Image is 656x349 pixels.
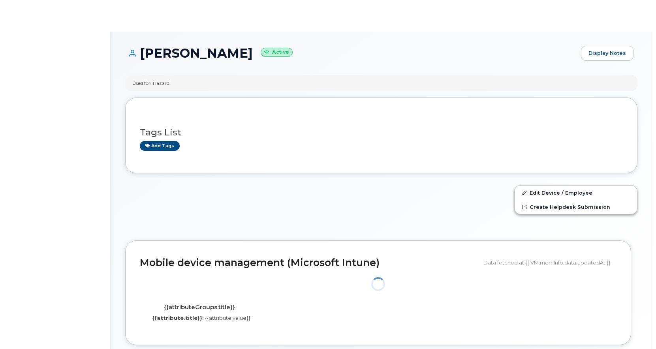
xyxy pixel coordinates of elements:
[205,315,250,321] span: {{attribute.value}}
[515,186,637,200] a: Edit Device / Employee
[152,314,204,322] label: {{attribute.title}}:
[132,80,169,86] div: Used for: Hazard
[261,48,293,57] small: Active
[146,304,253,311] h4: {{attributeGroups.title}}
[581,46,633,61] a: Display Notes
[140,128,623,137] h3: Tags List
[140,257,477,268] h2: Mobile device management (Microsoft Intune)
[483,255,617,270] div: Data fetched at {{ VM.mdmInfo.data.updatedAt }}
[125,46,577,60] h1: [PERSON_NAME]
[515,200,637,214] a: Create Helpdesk Submission
[140,141,180,151] a: Add tags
